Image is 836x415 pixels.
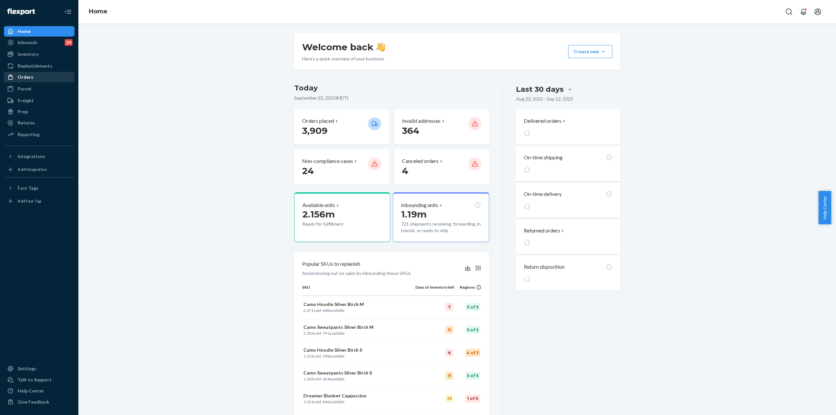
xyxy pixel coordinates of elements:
[465,349,480,357] div: 4 of 5
[4,84,74,94] a: Parcel
[18,63,52,69] div: Replenishments
[402,165,408,176] span: 4
[524,117,567,125] button: Delivered orders
[4,37,74,48] a: Inbounds24
[18,376,52,383] div: Talk to Support
[4,164,74,175] a: Add Integration
[7,8,35,15] img: Flexport logo
[568,45,612,58] button: Create new
[302,209,335,220] span: 2.156m
[445,395,453,403] div: 25
[294,150,389,184] button: Non-compliance cases 24
[4,183,74,193] button: Fast Tags
[18,39,38,46] div: Inbounds
[294,192,390,242] button: Available units2.156mReady for fulfillment
[302,270,411,277] p: Avoid missing out on sales by inbounding these SKUs
[294,95,489,101] p: September 22, 2025 ( MDT )
[302,221,363,227] p: Ready for fulfillment
[4,397,74,407] button: Give Feedback
[84,2,113,21] ol: breadcrumbs
[4,95,74,106] a: Freight
[302,201,335,209] p: Available units
[303,370,414,376] p: Camo Sweatpants Silver Birch S
[394,109,489,144] button: Invalid addresses 364
[303,376,414,382] p: sold · available
[516,84,564,94] div: Last 30 days
[323,376,330,381] span: 424
[524,263,565,271] p: Return disposition
[524,190,562,198] p: On-time delivery
[4,106,74,117] a: Prep
[18,74,33,80] div: Orders
[302,284,415,295] th: SKU
[4,72,74,82] a: Orders
[302,157,353,165] p: Non-compliance cases
[393,192,489,242] button: Inbounding units1.19m721 shipments receiving, forwarding, in transit, or ready to ship
[61,5,74,18] button: Close Navigation
[401,221,481,234] p: 721 shipments receiving, forwarding, in transit, or ready to ship
[4,5,28,10] span: Support
[294,83,489,93] h3: Today
[303,354,313,359] span: 1,526
[524,227,565,234] button: Returned orders
[401,201,438,209] p: Inbounding units
[303,308,313,313] span: 2,671
[4,129,74,140] a: Reporting
[89,8,107,15] a: Home
[455,284,481,290] div: Regions
[65,39,72,46] div: 24
[4,196,74,206] a: Add Fast Tag
[302,165,314,176] span: 24
[18,97,34,104] div: Freight
[303,399,414,405] p: sold · available
[4,375,74,385] button: Talk to Support
[465,326,480,334] div: 5 of 5
[516,96,573,102] p: Aug 23, 2025 - Sep 22, 2025
[18,120,35,126] div: Returns
[323,331,330,336] span: 791
[18,365,36,372] div: Settings
[303,331,313,336] span: 2,284
[18,51,39,57] div: Inventory
[303,353,414,359] p: sold · available
[303,392,414,399] p: Dreamer Blanket Cappuccino
[303,330,414,336] p: sold · available
[303,399,313,404] span: 1,024
[323,399,330,404] span: 840
[782,5,796,18] button: Open Search Box
[303,324,414,330] p: Camo Sweatpants Silver Birch M
[303,347,414,353] p: Camo Hoodie Silver Birch S
[465,303,480,311] div: 5 of 5
[376,42,385,52] img: hand-wave emoji
[323,354,330,359] span: 288
[465,372,480,380] div: 5 of 5
[402,157,439,165] p: Canceled orders
[524,154,563,161] p: On-time shipping
[302,41,385,53] h1: Welcome back
[302,125,328,136] span: 3,909
[4,61,74,71] a: Replenishments
[303,301,414,308] p: Camo Hoodie Silver Birch M
[18,108,28,115] div: Prep
[302,260,360,268] p: Popular SKUs to replenish
[811,5,824,18] button: Open account menu
[818,191,831,224] button: Help Center
[18,28,31,35] div: Home
[18,153,45,160] div: Integrations
[4,363,74,374] a: Settings
[18,86,31,92] div: Parcel
[402,117,441,125] p: Invalid addresses
[294,109,389,144] button: Orders placed 3,909
[445,372,453,380] div: 9
[415,284,455,295] th: Days of inventory left
[18,388,44,394] div: Help Center
[445,349,453,357] div: 6
[18,167,47,172] div: Add Integration
[465,395,480,403] div: 1 of 5
[445,326,453,334] div: 11
[4,151,74,162] button: Integrations
[303,376,313,381] span: 1,369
